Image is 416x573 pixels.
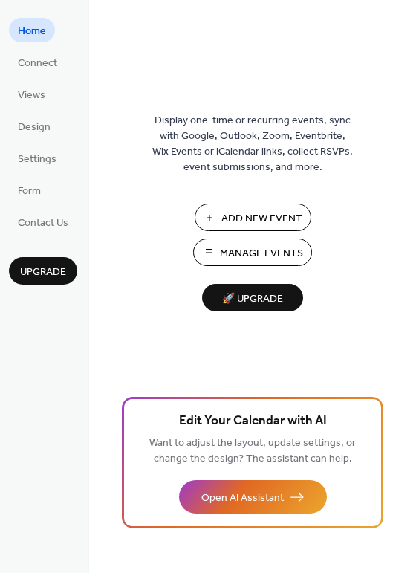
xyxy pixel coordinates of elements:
span: Form [18,184,41,199]
a: Settings [9,146,65,170]
a: Design [9,114,59,138]
a: Views [9,82,54,106]
a: Home [9,18,55,42]
span: Connect [18,56,57,71]
button: Add New Event [195,204,311,231]
span: Design [18,120,51,135]
span: Manage Events [220,246,303,262]
span: Upgrade [20,265,66,280]
span: Views [18,88,45,103]
a: Form [9,178,50,202]
span: Home [18,24,46,39]
span: Edit Your Calendar with AI [179,411,327,432]
button: Open AI Assistant [179,480,327,514]
button: Upgrade [9,257,77,285]
a: Contact Us [9,210,77,234]
a: Connect [9,50,66,74]
span: Open AI Assistant [201,491,284,506]
span: 🚀 Upgrade [211,289,294,309]
button: 🚀 Upgrade [202,284,303,311]
span: Settings [18,152,56,167]
span: Add New Event [221,211,302,227]
span: Want to adjust the layout, update settings, or change the design? The assistant can help. [149,433,356,469]
span: Display one-time or recurring events, sync with Google, Outlook, Zoom, Eventbrite, Wix Events or ... [152,113,353,175]
button: Manage Events [193,239,312,266]
span: Contact Us [18,216,68,231]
